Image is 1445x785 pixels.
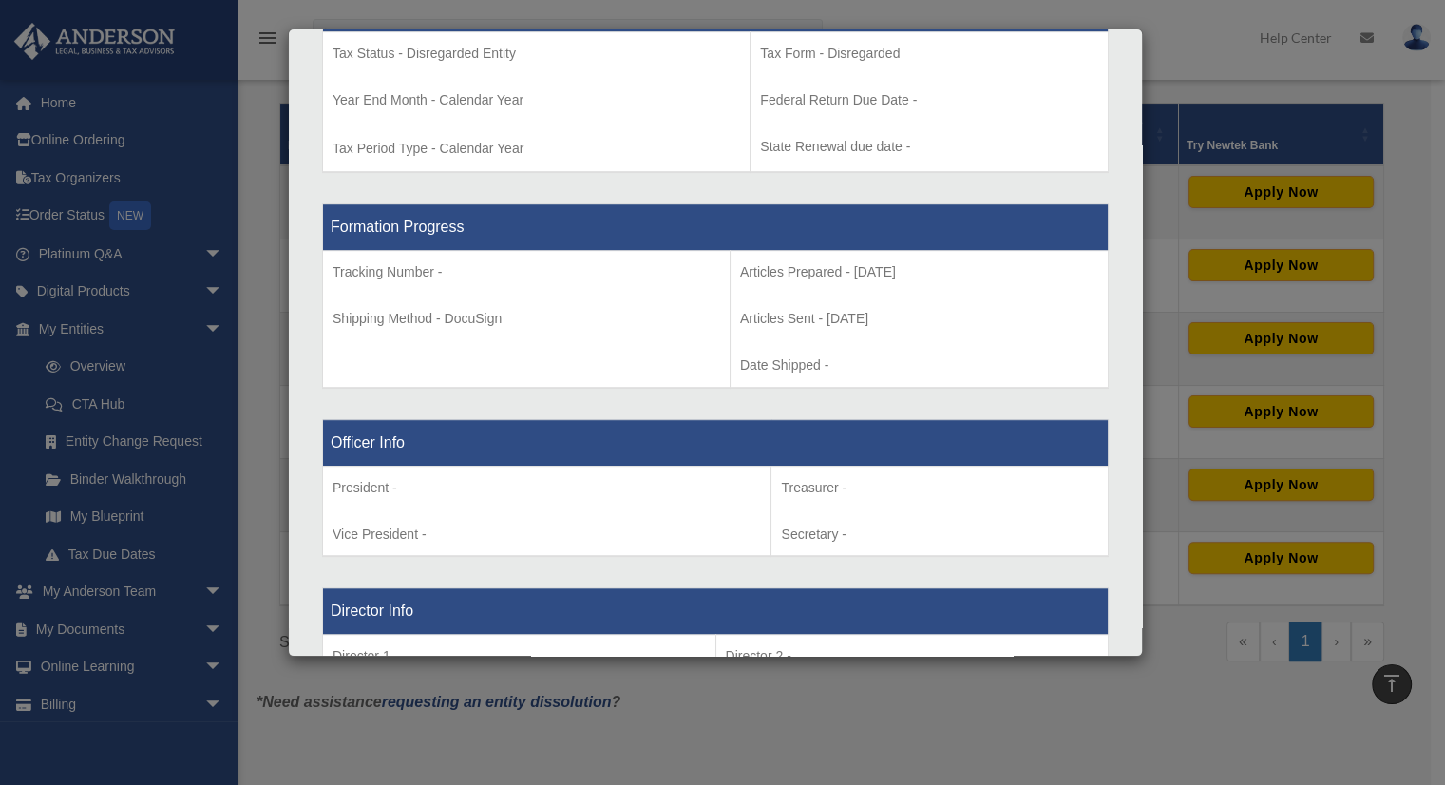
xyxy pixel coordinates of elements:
[760,88,1098,112] p: Federal Return Due Date -
[323,204,1109,251] th: Formation Progress
[323,588,1109,635] th: Director Info
[323,419,1109,466] th: Officer Info
[781,523,1098,546] p: Secretary -
[760,42,1098,66] p: Tax Form - Disregarded
[333,88,740,112] p: Year End Month - Calendar Year
[323,635,716,775] td: Director 5 -
[726,644,1099,668] p: Director 2 -
[740,354,1098,377] p: Date Shipped -
[333,307,720,331] p: Shipping Method - DocuSign
[333,476,761,500] p: President -
[323,32,751,173] td: Tax Period Type - Calendar Year
[333,644,706,668] p: Director 1 -
[760,135,1098,159] p: State Renewal due date -
[740,260,1098,284] p: Articles Prepared - [DATE]
[333,42,740,66] p: Tax Status - Disregarded Entity
[781,476,1098,500] p: Treasurer -
[740,307,1098,331] p: Articles Sent - [DATE]
[333,523,761,546] p: Vice President -
[333,260,720,284] p: Tracking Number -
